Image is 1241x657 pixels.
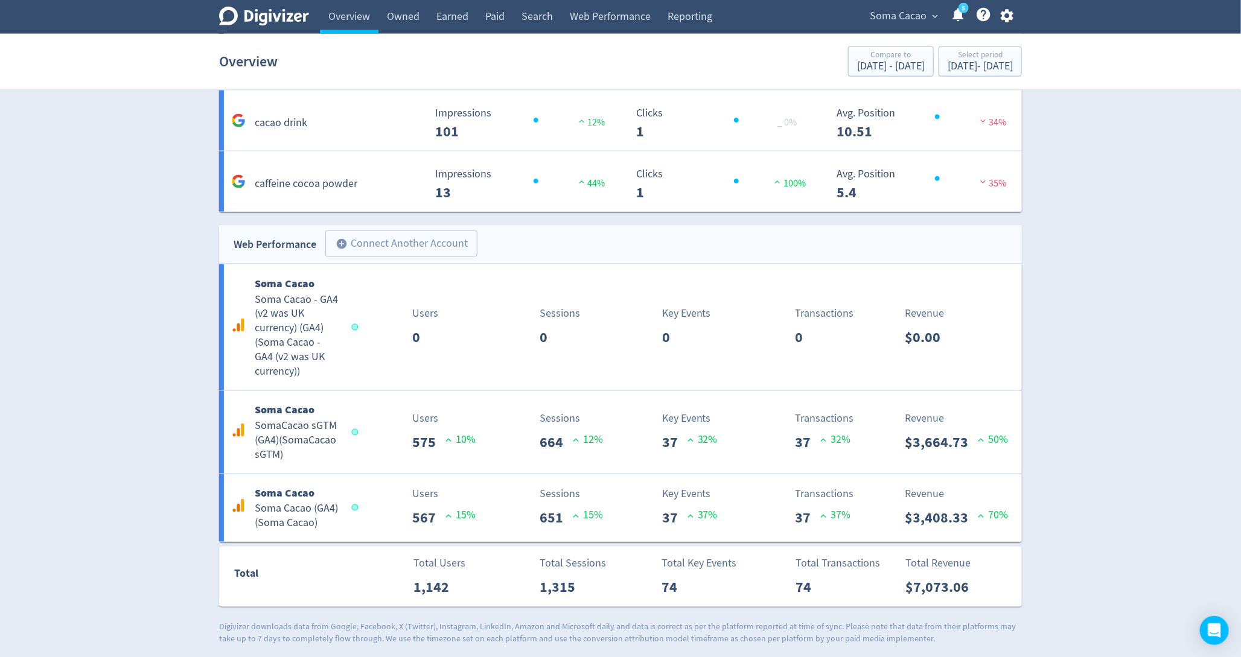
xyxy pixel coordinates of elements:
[336,238,348,250] span: add_circle
[255,276,314,291] b: Soma Cacao
[412,306,438,322] p: Users
[540,486,580,503] p: Sessions
[316,232,477,257] a: Connect Another Account
[1200,616,1229,645] div: Open Intercom Messenger
[662,486,711,503] p: Key Events
[848,46,934,77] button: Compare to[DATE] - [DATE]
[905,507,978,529] p: $3,408.33
[219,474,1022,542] a: Soma CacaoSoma Cacao (GA4)(Soma Cacao)Users567 15%Sessions651 15%Key Events37 37%Transactions37 3...
[870,7,927,26] span: Soma Cacao
[219,42,278,81] h1: Overview
[977,177,1007,189] span: 35%
[905,556,971,572] p: Total Revenue
[962,4,965,13] text: 5
[662,306,711,322] p: Key Events
[576,177,588,186] img: positive-performance.svg
[795,327,812,349] p: 0
[219,391,1022,474] a: Soma CacaoSomaCacao sGTM (GA4)(SomaCacao sGTM)Users575 10%Sessions664 12%Key Events37 32%Transact...
[352,429,362,436] span: Data last synced: 15 Oct 2025, 2:02pm (AEDT)
[905,577,978,598] p: $7,073.06
[412,507,445,529] p: 567
[255,403,314,417] b: Soma Cacao
[905,327,950,349] p: $0.00
[939,46,1022,77] button: Select period[DATE]- [DATE]
[831,107,1012,139] svg: Avg. Position 10.51
[234,565,353,588] div: Total
[820,432,850,448] p: 32 %
[905,486,944,503] p: Revenue
[540,556,607,572] p: Total Sessions
[662,411,711,427] p: Key Events
[948,61,1013,72] div: [DATE] - [DATE]
[866,7,941,26] button: Soma Cacao
[662,327,680,349] p: 0
[445,432,476,448] p: 10 %
[325,230,477,257] button: Connect Another Account
[219,151,1022,212] a: caffeine cocoa powder Impressions 13 Impressions 13 44% Clicks 1 Clicks 1 100% Avg. Position 5.4 ...
[430,107,611,139] svg: Impressions 101
[255,502,340,531] h5: Soma Cacao (GA4) ( Soma Cacao )
[255,293,340,379] h5: Soma Cacao - GA4 (v2 was UK currency) (GA4) ( Soma Cacao - GA4 (v2 was UK currency) )
[412,432,445,454] p: 575
[255,419,340,463] h5: SomaCacao sGTM (GA4) ( SomaCacao sGTM )
[977,177,989,186] img: negative-performance.svg
[857,61,925,72] div: [DATE] - [DATE]
[412,486,438,503] p: Users
[219,621,1022,645] p: Digivizer downloads data from Google, Facebook, X (Twitter), Instagram, LinkedIn, Amazon and Micr...
[930,11,940,22] span: expand_more
[255,116,307,130] h5: cacao drink
[662,507,687,529] p: 37
[795,306,853,322] p: Transactions
[445,507,476,524] p: 15 %
[412,327,430,349] p: 0
[959,3,969,13] a: 5
[796,556,880,572] p: Total Transactions
[573,432,603,448] p: 12 %
[978,507,1008,524] p: 70 %
[255,177,357,191] h5: caffeine cocoa powder
[540,327,557,349] p: 0
[795,411,853,427] p: Transactions
[905,411,944,427] p: Revenue
[576,177,605,189] span: 44%
[795,507,820,529] p: 37
[234,236,316,253] div: Web Performance
[540,577,585,598] p: 1,315
[777,116,797,129] span: _ 0%
[796,577,821,598] p: 74
[977,116,989,125] img: negative-performance.svg
[352,324,362,331] span: Data last synced: 14 Oct 2025, 8:02pm (AEDT)
[857,51,925,61] div: Compare to
[540,507,573,529] p: 651
[687,507,718,524] p: 37 %
[662,556,736,572] p: Total Key Events
[905,306,944,322] p: Revenue
[430,168,611,200] svg: Impressions 13
[687,432,718,448] p: 32 %
[540,432,573,454] p: 664
[630,107,811,139] svg: Clicks 1
[412,411,438,427] p: Users
[905,432,978,454] p: $3,664.73
[820,507,850,524] p: 37 %
[630,168,811,200] svg: Clicks 1
[795,432,820,454] p: 37
[977,116,1007,129] span: 34%
[978,432,1008,448] p: 50 %
[540,306,580,322] p: Sessions
[255,486,314,501] b: Soma Cacao
[948,51,1013,61] div: Select period
[540,411,580,427] p: Sessions
[771,177,783,186] img: positive-performance.svg
[413,577,459,598] p: 1,142
[413,556,465,572] p: Total Users
[352,504,362,511] span: Data last synced: 15 Oct 2025, 5:02pm (AEDT)
[795,486,853,503] p: Transactions
[831,168,1012,200] svg: Avg. Position 5.4
[219,264,1022,390] a: Soma CacaoSoma Cacao - GA4 (v2 was UK currency) (GA4)(Soma Cacao - GA4 (v2 was UK currency))Users...
[662,577,687,598] p: 74
[771,177,806,189] span: 100%
[573,507,603,524] p: 15 %
[576,116,588,125] img: positive-performance.svg
[662,432,687,454] p: 37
